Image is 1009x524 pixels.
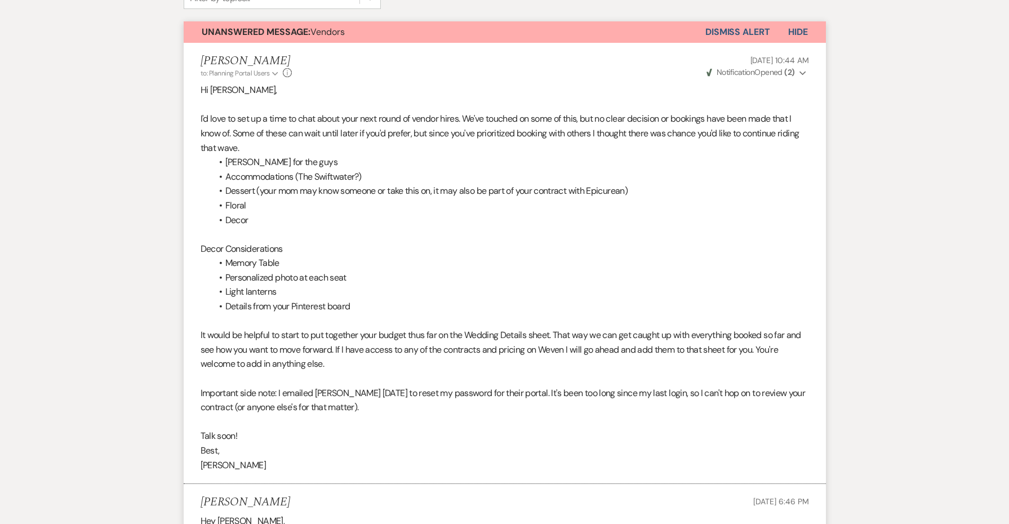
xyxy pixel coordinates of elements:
[212,270,809,285] li: Personalized photo at each seat
[201,429,809,443] p: Talk soon!
[212,198,809,213] li: Floral
[788,26,808,38] span: Hide
[212,170,809,184] li: Accommodations (The Swiftwater?)
[212,155,809,170] li: [PERSON_NAME] for the guys
[212,184,809,198] li: Dessert (your mom may know someone or take this on, it may also be part of your contract with Epi...
[201,69,270,78] span: to: Planning Portal Users
[184,21,705,43] button: Unanswered Message:Vendors
[212,299,809,314] li: Details from your Pinterest board
[717,67,754,77] span: Notification
[202,26,345,38] span: Vendors
[201,386,809,415] p: Important side note: I emailed [PERSON_NAME] [DATE] to reset my password for their portal. It's b...
[201,495,290,509] h5: [PERSON_NAME]
[201,328,809,371] p: It would be helpful to start to put together your budget thus far on the Wedding Details sheet. T...
[212,285,809,299] li: Light lanterns
[753,496,808,507] span: [DATE] 6:46 PM
[750,55,809,65] span: [DATE] 10:44 AM
[212,213,809,228] li: Decor
[201,443,809,458] p: Best,
[706,67,795,77] span: Opened
[705,21,770,43] button: Dismiss Alert
[201,68,281,78] button: to: Planning Portal Users
[770,21,826,43] button: Hide
[705,66,809,78] button: NotificationOpened (2)
[201,83,809,97] p: Hi [PERSON_NAME],
[201,242,809,256] p: Decor Considerations
[201,112,809,155] p: I'd love to set up a time to chat about your next round of vendor hires. We've touched on some of...
[212,256,809,270] li: Memory Table
[202,26,310,38] strong: Unanswered Message:
[784,67,794,77] strong: ( 2 )
[201,458,809,473] p: [PERSON_NAME]
[201,54,292,68] h5: [PERSON_NAME]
